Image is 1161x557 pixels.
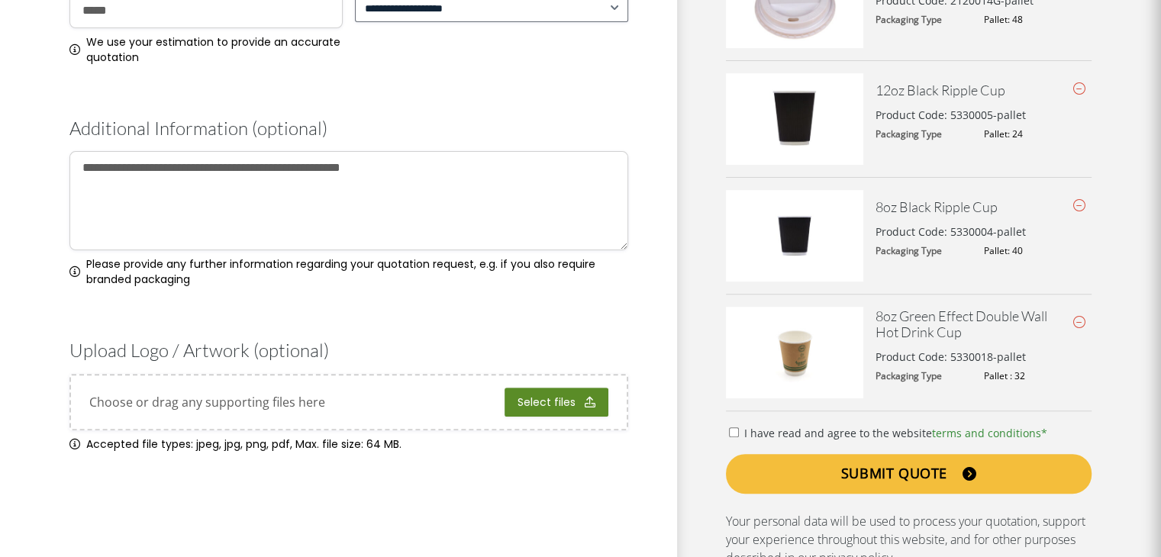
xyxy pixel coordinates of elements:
div: Please provide any further information regarding your quotation request, e.g. if you also require... [69,256,628,287]
dd: Pallet : 32 [984,371,1092,382]
dt: Packaging Type [876,371,966,382]
span: SUBMIT QUOTE [841,465,947,482]
input: I have read and agree to the websiteterms and conditions* [729,427,739,437]
dd: Pallet: 40 [984,246,1092,256]
div: We use your estimation to provide an accurate quotation [69,34,343,65]
img: 8oz_black_a-400x267.jpg [726,190,863,282]
dt: Packaging Type [876,246,966,256]
img: 8oz-Green-Effect-Double-Wall-Cup-400x267.jpg [726,307,863,398]
dt: Packaging Type [876,129,966,140]
dd: Pallet: 24 [984,129,1092,140]
p: Product Code: 5330004-pallet [876,224,1026,240]
a: 8oz Black Ripple Cup [876,198,998,215]
p: Product Code: 5330005-pallet [876,107,1026,123]
dd: Pallet: 48 [984,14,1092,25]
a: terms and conditions* [932,426,1047,440]
a: 12oz Black Ripple Cup [876,82,1005,98]
span: Accepted file types: jpeg, jpg, png, pdf, Max. file size: 64 MB. [69,436,628,452]
span: I have read and agree to the website [744,426,1047,440]
button: select files, upload logo or artwork [505,388,608,417]
dt: Packaging Type [876,14,966,25]
span: Drop files here or [89,396,325,408]
h3: Upload Logo / Artwork (optional) [69,340,628,362]
h3: Additional Information (optional) [69,118,628,140]
a: 8oz Green Effect Double Wall Hot Drink Cup [876,307,1047,341]
p: Product Code: 5330018-pallet [876,349,1026,365]
img: 12oz_black_a-400x267.jpg [726,73,863,165]
a: SUBMIT QUOTE [726,454,1092,494]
